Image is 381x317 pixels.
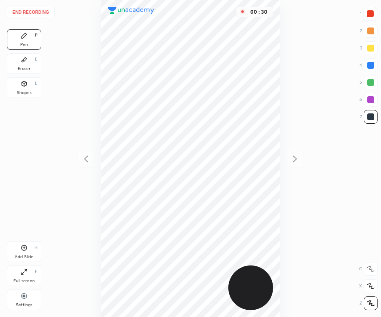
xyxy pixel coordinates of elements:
[249,9,269,15] div: 00 : 30
[359,76,378,89] div: 5
[108,7,154,14] img: logo.38c385cc.svg
[360,110,378,124] div: 7
[359,296,378,310] div: Z
[35,33,37,37] div: P
[7,7,55,17] button: End recording
[35,57,37,61] div: E
[359,279,378,293] div: X
[34,245,37,250] div: H
[359,93,378,107] div: 6
[16,303,32,307] div: Settings
[360,24,378,38] div: 2
[360,41,378,55] div: 3
[20,43,28,47] div: Pen
[359,262,378,276] div: C
[35,269,37,274] div: F
[35,81,37,85] div: L
[359,58,378,72] div: 4
[13,279,35,283] div: Full screen
[18,67,31,71] div: Eraser
[15,255,34,259] div: Add Slide
[17,91,31,95] div: Shapes
[360,7,377,21] div: 1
